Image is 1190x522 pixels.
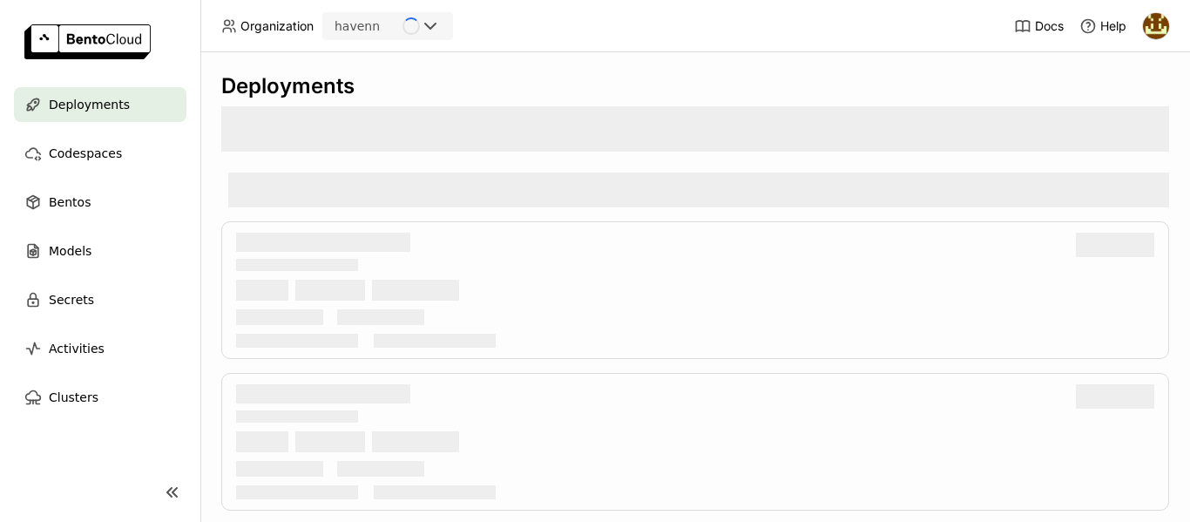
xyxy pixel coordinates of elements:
[14,331,186,366] a: Activities
[49,289,94,310] span: Secrets
[1143,13,1169,39] img: Daniel Ayensu
[14,234,186,268] a: Models
[14,136,186,171] a: Codespaces
[49,192,91,213] span: Bentos
[221,73,1169,99] div: Deployments
[14,282,186,317] a: Secrets
[14,87,186,122] a: Deployments
[335,17,380,35] div: havenn
[14,380,186,415] a: Clusters
[382,18,383,36] input: Selected havenn.
[49,338,105,359] span: Activities
[240,18,314,34] span: Organization
[1079,17,1126,35] div: Help
[24,24,151,59] img: logo
[49,387,98,408] span: Clusters
[1014,17,1064,35] a: Docs
[14,185,186,220] a: Bentos
[1100,18,1126,34] span: Help
[49,94,130,115] span: Deployments
[49,143,122,164] span: Codespaces
[49,241,91,261] span: Models
[1035,18,1064,34] span: Docs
